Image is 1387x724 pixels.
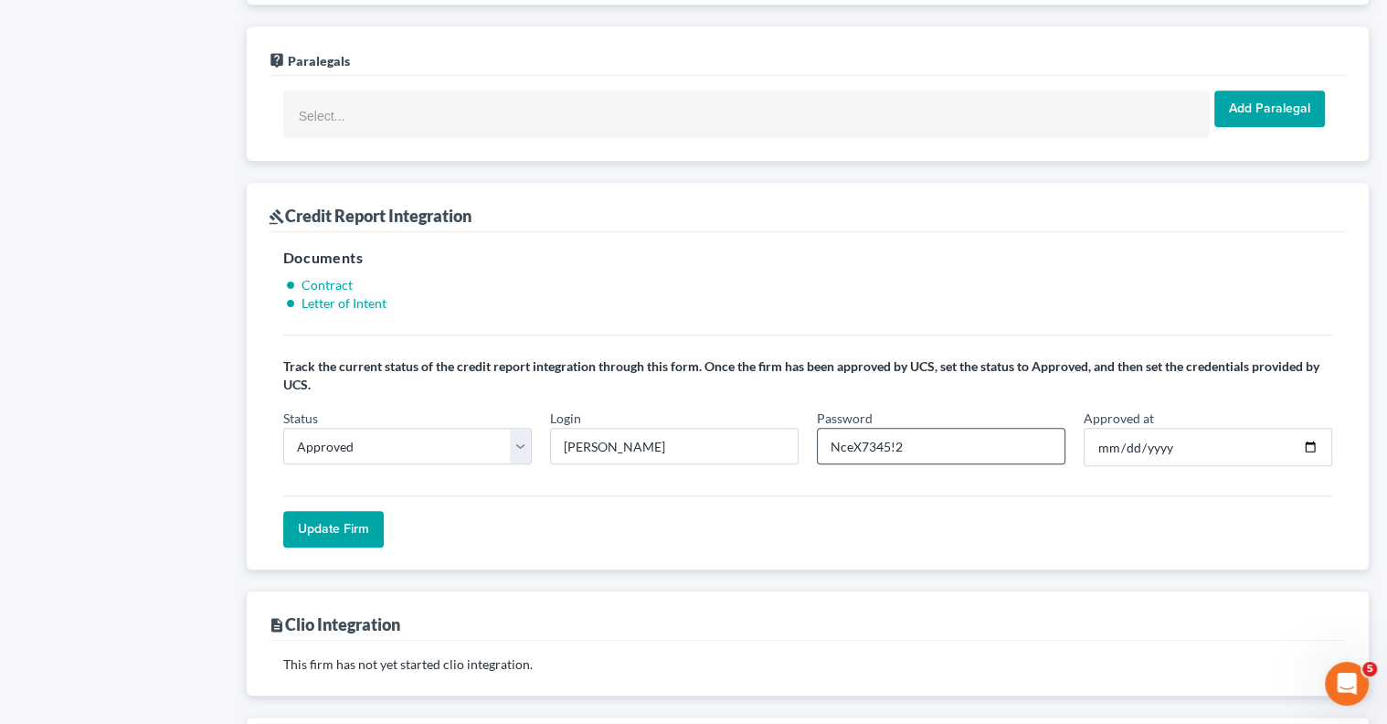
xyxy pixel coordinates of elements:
i: gavel [269,208,285,225]
a: Letter of Intent [302,295,386,311]
iframe: Intercom live chat [1325,662,1369,706]
span: 5 [1362,662,1377,676]
label: Password [817,409,873,428]
span: Paralegals [288,53,350,69]
h5: Documents [283,247,1332,269]
div: Credit Report Integration [269,205,471,227]
div: Clio Integration [269,613,400,635]
i: live_help [269,52,285,69]
label: Login [550,409,581,428]
input: Update Firm [283,511,384,548]
label: Status [283,409,318,428]
input: Add Paralegal [1214,90,1325,127]
p: Track the current status of the credit report integration through this form. Once the firm has be... [283,357,1332,394]
label: Approved at [1084,409,1154,428]
a: Contract [302,277,353,293]
p: This firm has not yet started clio integration. [283,655,1332,674]
i: description [269,617,285,633]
